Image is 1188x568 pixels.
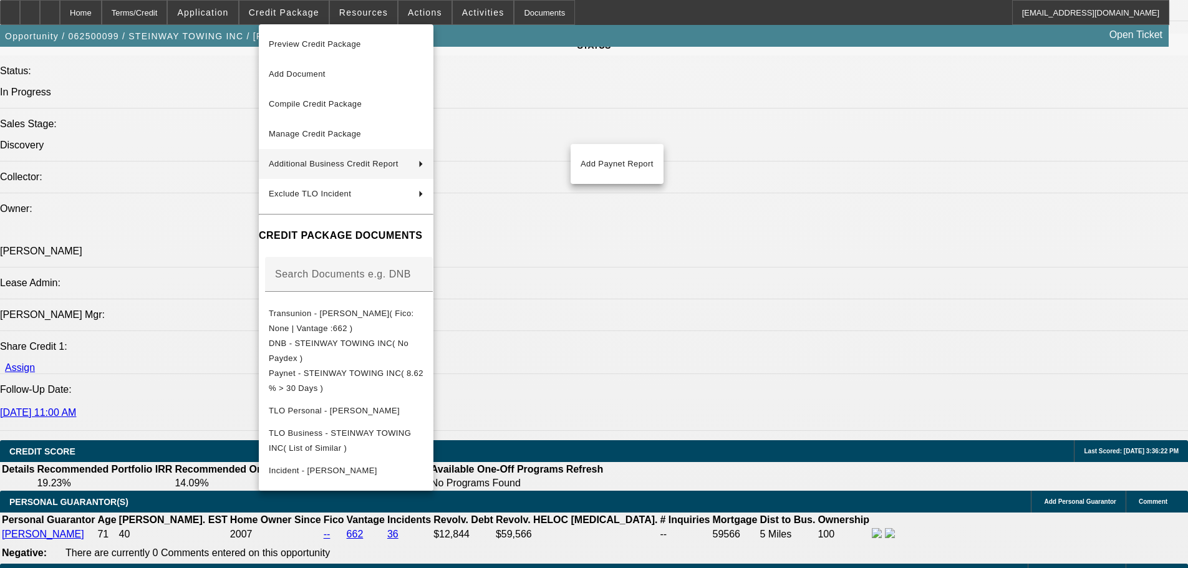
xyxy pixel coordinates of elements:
[275,269,411,279] mat-label: Search Documents e.g. DNB
[259,228,433,243] h4: CREDIT PACKAGE DOCUMENTS
[269,189,351,198] span: Exclude TLO Incident
[259,366,433,396] button: Paynet - STEINWAY TOWING INC( 8.62 % > 30 Days )
[269,129,361,138] span: Manage Credit Package
[259,456,433,486] button: Incident - Damato, Vincent
[259,336,433,366] button: DNB - STEINWAY TOWING INC( No Paydex )
[269,159,398,168] span: Additional Business Credit Report
[269,368,423,393] span: Paynet - STEINWAY TOWING INC( 8.62 % > 30 Days )
[269,406,400,415] span: TLO Personal - [PERSON_NAME]
[269,309,414,333] span: Transunion - [PERSON_NAME]( Fico: None | Vantage :662 )
[269,466,377,475] span: Incident - [PERSON_NAME]
[269,339,408,363] span: DNB - STEINWAY TOWING INC( No Paydex )
[269,69,326,79] span: Add Document
[259,306,433,336] button: Transunion - Damato, Vincent( Fico: None | Vantage :662 )
[259,426,433,456] button: TLO Business - STEINWAY TOWING INC( List of Similar )
[269,39,361,49] span: Preview Credit Package
[269,428,411,453] span: TLO Business - STEINWAY TOWING INC( List of Similar )
[269,99,362,108] span: Compile Credit Package
[259,396,433,426] button: TLO Personal - Damato, Vincent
